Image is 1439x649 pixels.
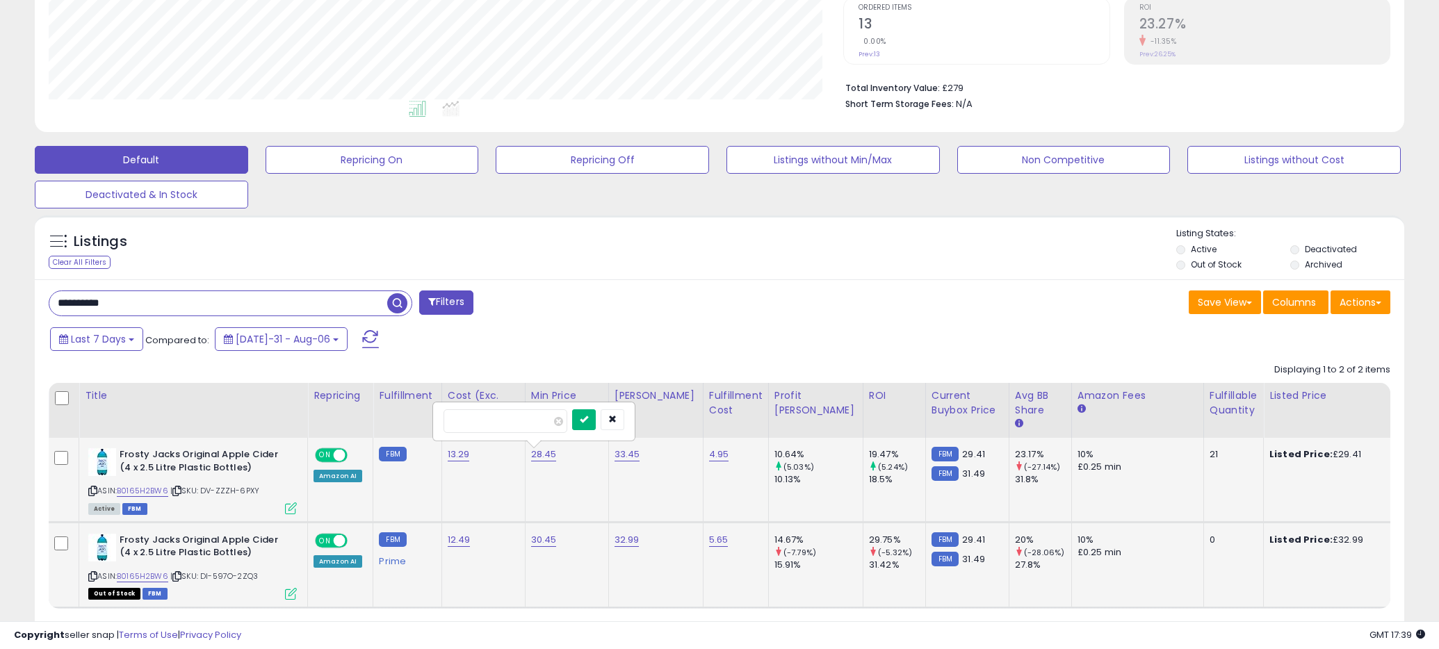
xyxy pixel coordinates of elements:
[932,447,959,461] small: FBM
[379,532,406,547] small: FBM
[316,534,334,546] span: ON
[345,534,368,546] span: OFF
[962,467,985,480] span: 31.49
[774,388,857,418] div: Profit [PERSON_NAME]
[726,146,940,174] button: Listings without Min/Max
[14,628,65,641] strong: Copyright
[1263,290,1328,314] button: Columns
[1078,403,1086,416] small: Amazon Fees.
[1139,4,1390,12] span: ROI
[314,470,362,482] div: Amazon AI
[615,447,640,461] a: 33.45
[236,332,330,346] span: [DATE]-31 - Aug-06
[1210,534,1253,546] div: 0
[71,332,126,346] span: Last 7 Days
[1015,534,1071,546] div: 20%
[314,555,362,568] div: Amazon AI
[1331,290,1390,314] button: Actions
[117,570,168,582] a: B0165H2BW6
[709,388,763,418] div: Fulfillment Cost
[1369,628,1425,641] span: 2025-08-14 17:39 GMT
[932,466,959,481] small: FBM
[88,534,116,561] img: 41xeK5aac9L._SL40_.jpg
[448,533,471,547] a: 12.49
[1078,461,1193,473] div: £0.25 min
[1187,146,1401,174] button: Listings without Cost
[120,534,288,563] b: Frosty Jacks Original Apple Cider (4 x 2.5 Litre Plastic Bottles)
[1269,448,1385,461] div: £29.41
[88,534,297,598] div: ASIN:
[709,533,729,547] a: 5.65
[783,547,816,558] small: (-7.79%)
[869,473,925,486] div: 18.5%
[122,503,147,515] span: FBM
[774,534,863,546] div: 14.67%
[88,503,120,515] span: All listings currently available for purchase on Amazon
[1024,547,1064,558] small: (-28.06%)
[496,146,709,174] button: Repricing Off
[1305,243,1357,255] label: Deactivated
[615,533,640,547] a: 32.99
[878,461,908,473] small: (5.24%)
[859,36,886,47] small: 0.00%
[1269,447,1333,461] b: Listed Price:
[1024,461,1060,473] small: (-27.14%)
[180,628,241,641] a: Privacy Policy
[448,447,470,461] a: 13.29
[379,447,406,461] small: FBM
[1272,295,1316,309] span: Columns
[145,334,209,347] span: Compared to:
[379,388,435,403] div: Fulfillment
[783,461,814,473] small: (5.03%)
[314,388,367,403] div: Repricing
[88,448,297,513] div: ASIN:
[170,570,258,582] span: | SKU: DI-597O-2ZQ3
[345,450,368,461] span: OFF
[1015,559,1071,571] div: 27.8%
[1015,388,1066,418] div: Avg BB Share
[1015,418,1023,430] small: Avg BB Share.
[531,388,603,403] div: Min Price
[1078,534,1193,546] div: 10%
[531,533,557,547] a: 30.45
[1210,388,1258,418] div: Fulfillable Quantity
[1015,473,1071,486] div: 31.8%
[869,559,925,571] div: 31.42%
[956,97,973,110] span: N/A
[117,485,168,497] a: B0165H2BW6
[932,532,959,547] small: FBM
[1269,534,1385,546] div: £32.99
[120,448,288,477] b: Frosty Jacks Original Apple Cider (4 x 2.5 Litre Plastic Bottles)
[88,588,140,600] span: All listings that are currently out of stock and unavailable for purchase on Amazon
[1078,448,1193,461] div: 10%
[531,447,557,461] a: 28.45
[709,447,729,461] a: 4.95
[1189,290,1261,314] button: Save View
[869,448,925,461] div: 19.47%
[170,485,259,496] span: | SKU: DV-ZZZH-6PXY
[74,232,127,252] h5: Listings
[962,533,985,546] span: 29.41
[1191,258,1242,270] label: Out of Stock
[1269,533,1333,546] b: Listed Price:
[448,388,519,418] div: Cost (Exc. VAT)
[957,146,1171,174] button: Non Competitive
[774,473,863,486] div: 10.13%
[1078,388,1198,403] div: Amazon Fees
[1146,36,1177,47] small: -11.35%
[1078,546,1193,559] div: £0.25 min
[316,450,334,461] span: ON
[962,447,985,461] span: 29.41
[215,327,348,351] button: [DATE]-31 - Aug-06
[962,552,985,566] span: 31.49
[869,534,925,546] div: 29.75%
[1176,227,1404,240] p: Listing States:
[1305,258,1342,270] label: Archived
[1210,448,1253,461] div: 21
[774,448,863,461] div: 10.64%
[845,79,1380,95] li: £279
[774,559,863,571] div: 15.91%
[88,448,116,476] img: 41xeK5aac9L._SL40_.jpg
[266,146,479,174] button: Repricing On
[419,290,473,315] button: Filters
